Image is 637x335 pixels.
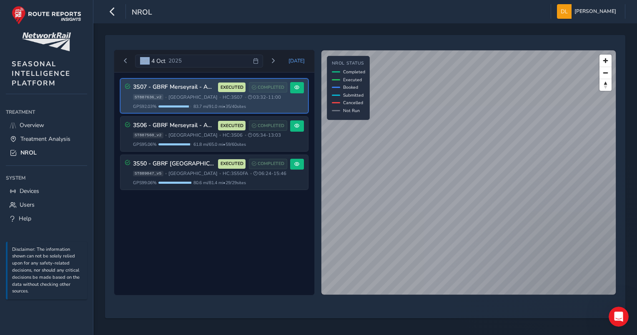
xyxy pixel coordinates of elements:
[6,212,87,225] a: Help
[221,84,243,91] span: EXECUTED
[343,77,362,83] span: Executed
[343,100,363,106] span: Cancelled
[221,122,243,129] span: EXECUTED
[12,6,81,25] img: rr logo
[343,92,364,98] span: Submitted
[193,141,246,147] span: 61.8 mi / 65.0 mi • 59 / 60 sites
[6,198,87,212] a: Users
[168,170,218,177] span: [GEOGRAPHIC_DATA]
[288,57,305,64] span: [DATE]
[219,171,221,176] span: •
[266,56,280,66] button: Next day
[253,170,286,177] span: 06:24 - 15:46
[6,106,87,118] div: Treatment
[609,307,629,327] iframe: Intercom live chat
[133,160,216,167] h3: 3S50 - GBRF [GEOGRAPHIC_DATA]
[557,4,619,19] button: [PERSON_NAME]
[133,84,216,91] h3: 3S07 - GBRF Merseyrail - AM Northern
[133,103,157,110] span: GPS 92.03 %
[133,132,163,138] span: ST887560_v2
[221,160,243,167] span: EXECUTED
[133,141,157,147] span: GPS 95.06 %
[168,132,218,138] span: [GEOGRAPHIC_DATA]
[168,94,218,100] span: [GEOGRAPHIC_DATA]
[20,135,70,143] span: Treatment Analysis
[6,132,87,146] a: Treatment Analysis
[133,122,216,129] h3: 3S06 - GBRF Merseyrail - AM Wirral
[12,246,83,295] p: Disclaimer: The information shown can not be solely relied upon for any safety-related decisions,...
[599,79,612,91] button: Reset bearing to north
[151,57,166,65] span: 4 Oct
[20,121,44,129] span: Overview
[219,133,221,137] span: •
[133,171,163,177] span: ST889047_v5
[12,59,70,88] span: SEASONAL INTELLIGENCE PLATFORM
[245,95,246,100] span: •
[574,4,616,19] span: [PERSON_NAME]
[599,67,612,79] button: Zoom out
[283,55,310,67] button: Today
[165,171,167,176] span: •
[250,171,252,176] span: •
[133,180,157,186] span: GPS 99.06 %
[223,170,248,177] span: HC: 3S50FA
[165,133,167,137] span: •
[119,56,133,66] button: Previous day
[219,95,221,100] span: •
[193,180,246,186] span: 80.6 mi / 81.4 mi • 29 / 29 sites
[258,122,284,129] span: COMPLETED
[6,118,87,132] a: Overview
[20,149,37,157] span: NROL
[258,160,284,167] span: COMPLETED
[321,50,616,295] canvas: Map
[343,84,358,90] span: Booked
[343,107,360,114] span: Not Run
[557,4,572,19] img: diamond-layout
[168,57,182,65] span: 2025
[19,215,31,222] span: Help
[248,132,281,138] span: 05:34 - 13:03
[223,94,243,100] span: HC: 3S07
[20,187,39,195] span: Devices
[22,32,71,51] img: customer logo
[132,7,152,19] span: NROL
[599,55,612,67] button: Zoom in
[6,184,87,198] a: Devices
[6,172,87,184] div: System
[245,133,246,137] span: •
[248,94,281,100] span: 03:32 - 11:00
[20,201,35,209] span: Users
[133,94,163,100] span: ST887636_v2
[332,61,365,66] h4: NROL Status
[6,146,87,160] a: NROL
[165,95,167,100] span: •
[193,103,246,110] span: 83.7 mi / 91.0 mi • 35 / 40 sites
[140,57,148,65] span: Sat
[343,69,365,75] span: Completed
[223,132,243,138] span: HC: 3S06
[258,84,284,91] span: COMPLETED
